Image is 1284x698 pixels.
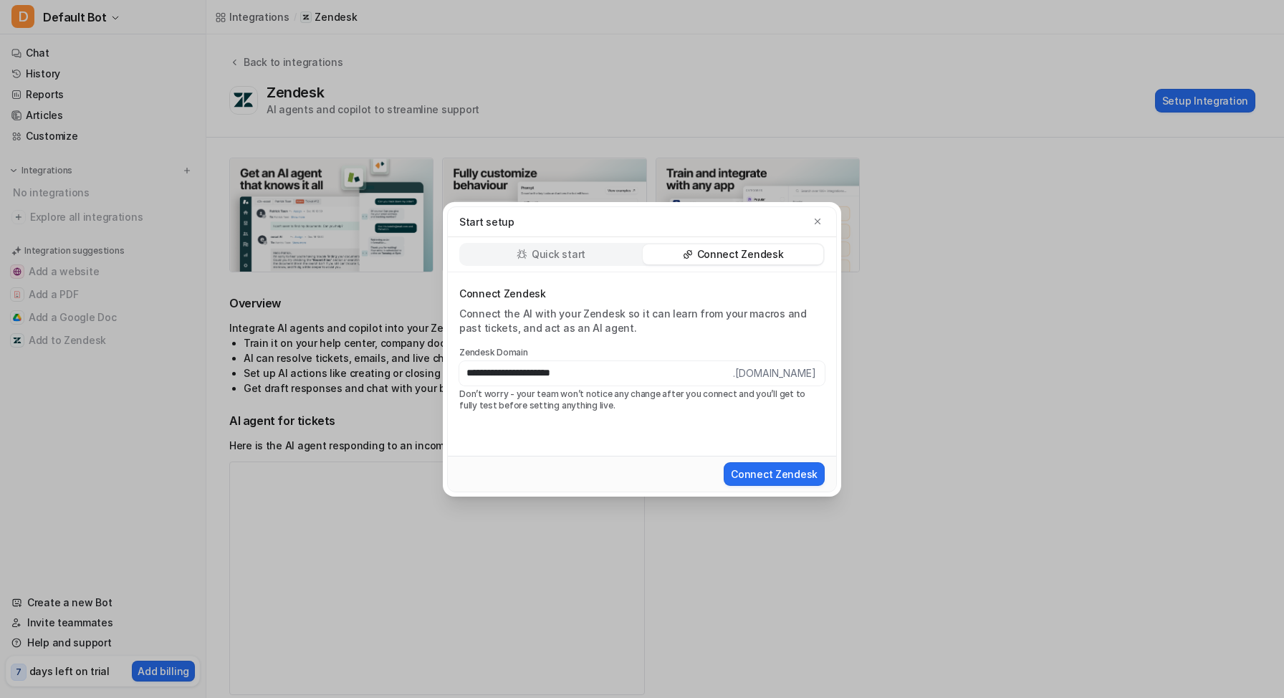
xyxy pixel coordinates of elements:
[459,214,514,229] p: Start setup
[459,307,825,335] div: Connect the AI with your Zendesk so it can learn from your macros and past tickets, and act as an...
[459,287,825,301] p: Connect Zendesk
[532,247,585,262] p: Quick start
[697,247,784,262] p: Connect Zendesk
[724,462,825,486] button: Connect Zendesk
[459,347,825,358] label: Zendesk Domain
[733,361,825,386] span: .[DOMAIN_NAME]
[459,388,825,411] p: Don’t worry - your team won’t notice any change after you connect and you’ll get to fully test be...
